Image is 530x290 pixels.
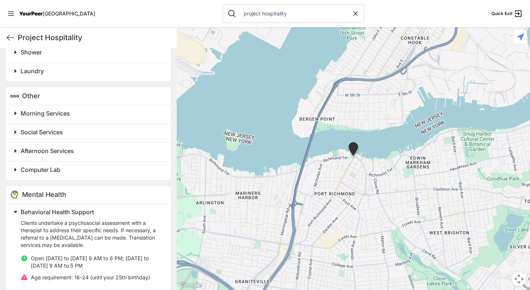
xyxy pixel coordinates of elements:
[21,49,42,56] span: Shower
[31,274,150,281] p: 16-24 (until your 25th birthday)
[21,67,44,75] span: Laundry
[21,110,70,117] span: Morning Services
[21,166,60,173] span: Computer Lab
[21,208,94,216] span: Behavioral Health Support
[347,142,360,159] div: DYCD Youth Drop-in Center
[22,92,40,100] span: Other
[179,280,203,290] a: Open this area in Google Maps (opens a new window)
[491,9,523,18] a: Quick Exit
[21,219,162,249] p: Clients undertake a psychosocial assessment with a therapist to address their specific needs. If ...
[21,147,74,155] span: Afternoon Services
[31,274,73,280] span: Age requirement:
[22,191,66,198] span: Mental Health
[491,11,512,17] span: Quick Exit
[179,280,203,290] img: Google
[19,11,95,16] a: YourPeer[GEOGRAPHIC_DATA]
[239,10,352,17] input: Search
[21,128,63,136] span: Social Services
[43,10,95,17] span: [GEOGRAPHIC_DATA]
[19,10,43,17] span: YourPeer
[512,272,526,286] button: Map camera controls
[18,32,171,43] h1: Project Hospitality
[31,255,149,269] span: Open [DATE] to [DATE] 9 AM to 6 PM; [DATE] to [DATE] 9 AM to 5 PM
